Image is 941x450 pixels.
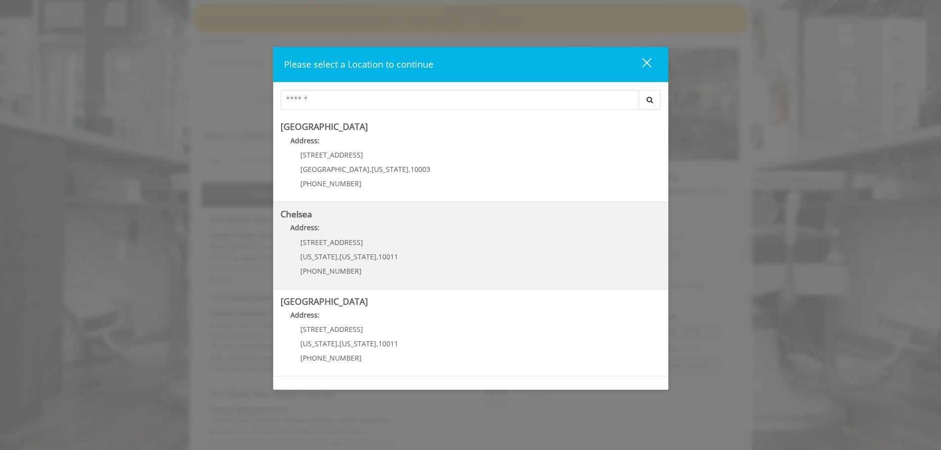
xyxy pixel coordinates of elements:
[631,57,651,72] div: close dialog
[644,96,655,103] i: Search button
[300,325,363,334] span: [STREET_ADDRESS]
[339,252,376,261] span: [US_STATE]
[290,223,320,232] b: Address:
[300,353,362,363] span: [PHONE_NUMBER]
[300,252,337,261] span: [US_STATE]
[410,164,430,174] span: 10003
[378,339,398,348] span: 10011
[300,164,369,174] span: [GEOGRAPHIC_DATA]
[300,266,362,276] span: [PHONE_NUMBER]
[300,238,363,247] span: [STREET_ADDRESS]
[290,310,320,320] b: Address:
[281,90,639,110] input: Search Center
[376,252,378,261] span: ,
[376,339,378,348] span: ,
[409,164,410,174] span: ,
[339,339,376,348] span: [US_STATE]
[290,136,320,145] b: Address:
[284,58,433,70] span: Please select a Location to continue
[371,164,409,174] span: [US_STATE]
[369,164,371,174] span: ,
[281,382,311,394] b: Flatiron
[281,208,312,220] b: Chelsea
[300,150,363,160] span: [STREET_ADDRESS]
[624,54,657,75] button: close dialog
[300,339,337,348] span: [US_STATE]
[378,252,398,261] span: 10011
[281,295,368,307] b: [GEOGRAPHIC_DATA]
[337,339,339,348] span: ,
[337,252,339,261] span: ,
[281,121,368,132] b: [GEOGRAPHIC_DATA]
[300,179,362,188] span: [PHONE_NUMBER]
[281,90,661,115] div: Center Select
